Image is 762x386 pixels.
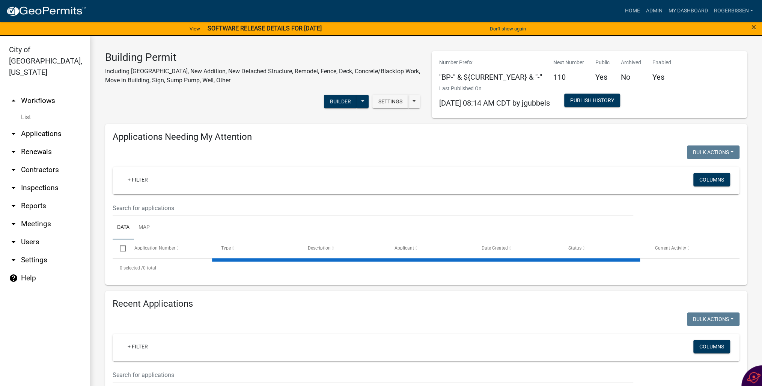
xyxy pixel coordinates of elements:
input: Search for applications [113,200,633,216]
p: Next Number [553,59,584,67]
i: arrow_drop_down [9,219,18,229]
i: arrow_drop_down [9,238,18,247]
p: Public [595,59,610,67]
datatable-header-cell: Description [301,239,387,257]
p: Last Published On [439,85,550,92]
button: Bulk Actions [687,312,739,326]
h5: Yes [595,73,610,82]
datatable-header-cell: Status [561,239,648,257]
i: arrow_drop_up [9,96,18,105]
i: arrow_drop_down [9,165,18,174]
p: Archived [621,59,641,67]
button: Don't show again [487,23,529,35]
button: Columns [693,340,730,353]
i: arrow_drop_down [9,183,18,192]
span: Status [568,245,581,251]
h5: "BP-" & ${CURRENT_YEAR} & "-" [439,73,542,82]
i: arrow_drop_down [9,256,18,265]
span: Current Activity [655,245,686,251]
h4: Applications Needing My Attention [113,132,739,142]
a: Data [113,216,134,240]
i: arrow_drop_down [9,201,18,210]
datatable-header-cell: Applicant [387,239,474,257]
p: Number Prefix [439,59,542,67]
p: Including [GEOGRAPHIC_DATA], New Addition, New Detached Structure, Remodel, Fence, Deck, Concrete... [105,67,420,85]
div: 0 total [113,259,739,277]
span: Date Created [482,245,508,251]
span: 0 selected / [120,265,143,271]
datatable-header-cell: Application Number [127,239,214,257]
h5: Yes [652,73,671,82]
datatable-header-cell: Date Created [474,239,561,257]
button: Publish History [564,94,620,107]
p: Enabled [652,59,671,67]
i: help [9,274,18,283]
span: Type [221,245,231,251]
wm-modal-confirm: Workflow Publish History [564,98,620,104]
h3: Building Permit [105,51,420,64]
datatable-header-cell: Select [113,239,127,257]
button: Close [751,23,756,32]
span: Description [308,245,331,251]
i: arrow_drop_down [9,129,18,138]
h4: Recent Applications [113,298,739,309]
datatable-header-cell: Type [214,239,301,257]
a: View [187,23,203,35]
i: arrow_drop_down [9,147,18,156]
span: × [751,22,756,32]
a: + Filter [122,173,154,186]
button: Settings [372,95,408,108]
a: Map [134,216,154,240]
a: Admin [643,4,665,18]
datatable-header-cell: Current Activity [648,239,735,257]
input: Search for applications [113,367,633,383]
span: [DATE] 08:14 AM CDT by jgubbels [439,98,550,107]
strong: SOFTWARE RELEASE DETAILS FOR [DATE] [208,25,322,32]
a: Home [622,4,643,18]
a: + Filter [122,340,154,353]
h5: No [621,73,641,82]
h5: 110 [553,73,584,82]
span: Applicant [395,245,414,251]
button: Columns [693,173,730,186]
a: RogerBissen [711,4,756,18]
button: Bulk Actions [687,145,739,159]
a: My Dashboard [665,4,711,18]
span: Application Number [134,245,175,251]
button: Builder [324,95,357,108]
